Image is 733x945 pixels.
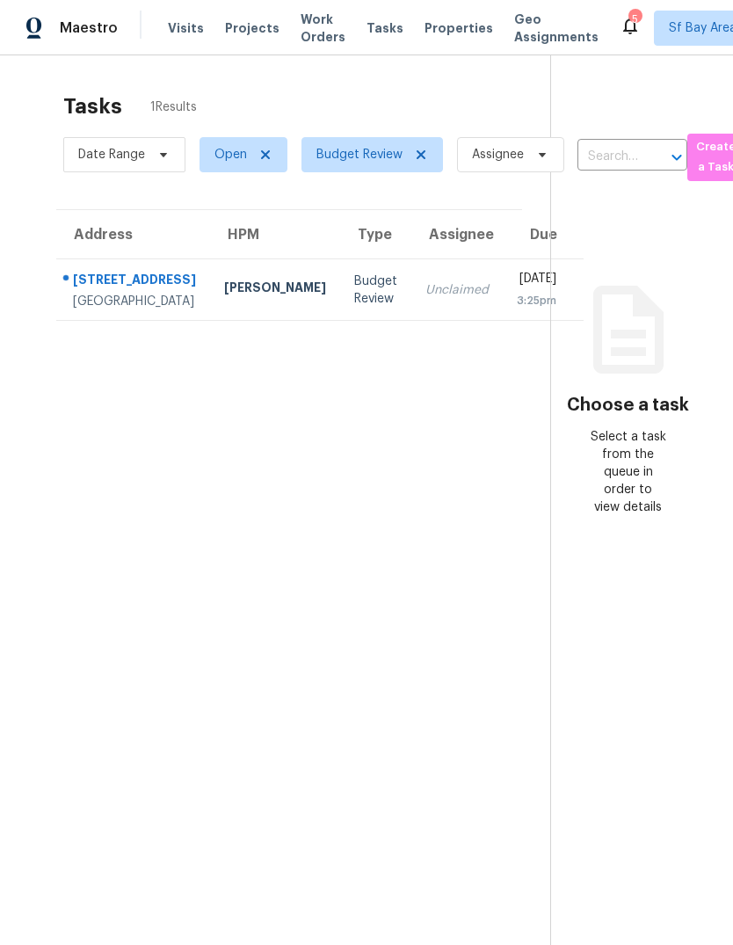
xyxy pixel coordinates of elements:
[210,210,340,259] th: HPM
[425,281,489,299] div: Unclaimed
[590,428,666,516] div: Select a task from the queue in order to view details
[56,210,210,259] th: Address
[664,145,689,170] button: Open
[567,396,689,414] h3: Choose a task
[628,11,641,28] div: 5
[301,11,345,46] span: Work Orders
[366,22,403,34] span: Tasks
[411,210,503,259] th: Assignee
[224,279,326,301] div: [PERSON_NAME]
[78,146,145,164] span: Date Range
[73,271,196,293] div: [STREET_ADDRESS]
[150,98,197,116] span: 1 Results
[214,146,247,164] span: Open
[517,292,556,309] div: 3:25pm
[73,293,196,310] div: [GEOGRAPHIC_DATA]
[168,19,204,37] span: Visits
[354,273,397,308] div: Budget Review
[60,19,118,37] span: Maestro
[425,19,493,37] span: Properties
[340,210,411,259] th: Type
[316,146,403,164] span: Budget Review
[63,98,122,115] h2: Tasks
[472,146,524,164] span: Assignee
[514,11,599,46] span: Geo Assignments
[577,143,638,171] input: Search by address
[225,19,279,37] span: Projects
[503,210,584,259] th: Due
[517,270,556,292] div: [DATE]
